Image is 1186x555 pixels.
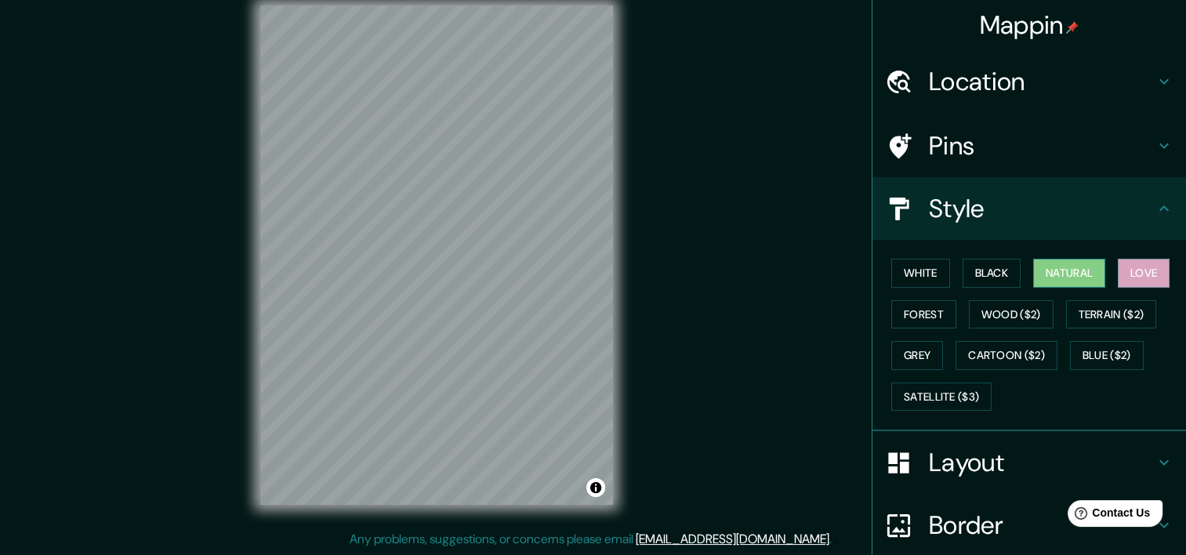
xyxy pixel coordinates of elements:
iframe: Help widget launcher [1046,494,1169,538]
button: White [891,259,950,288]
div: Layout [872,431,1186,494]
div: . [832,530,834,549]
button: Grey [891,341,943,370]
canvas: Map [260,5,613,505]
button: Terrain ($2) [1066,300,1157,329]
h4: Pins [929,130,1155,161]
button: Cartoon ($2) [956,341,1057,370]
div: Pins [872,114,1186,177]
button: Wood ($2) [969,300,1054,329]
h4: Style [929,193,1155,224]
img: pin-icon.png [1066,21,1079,34]
button: Blue ($2) [1070,341,1144,370]
p: Any problems, suggestions, or concerns please email . [350,530,832,549]
button: Satellite ($3) [891,383,992,412]
button: Natural [1033,259,1105,288]
button: Black [963,259,1021,288]
div: Style [872,177,1186,240]
h4: Mappin [980,9,1079,41]
a: [EMAIL_ADDRESS][DOMAIN_NAME] [636,531,829,547]
h4: Layout [929,447,1155,478]
h4: Location [929,66,1155,97]
div: Location [872,50,1186,113]
button: Love [1118,259,1170,288]
button: Forest [891,300,956,329]
div: . [834,530,837,549]
button: Toggle attribution [586,478,605,497]
h4: Border [929,510,1155,541]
